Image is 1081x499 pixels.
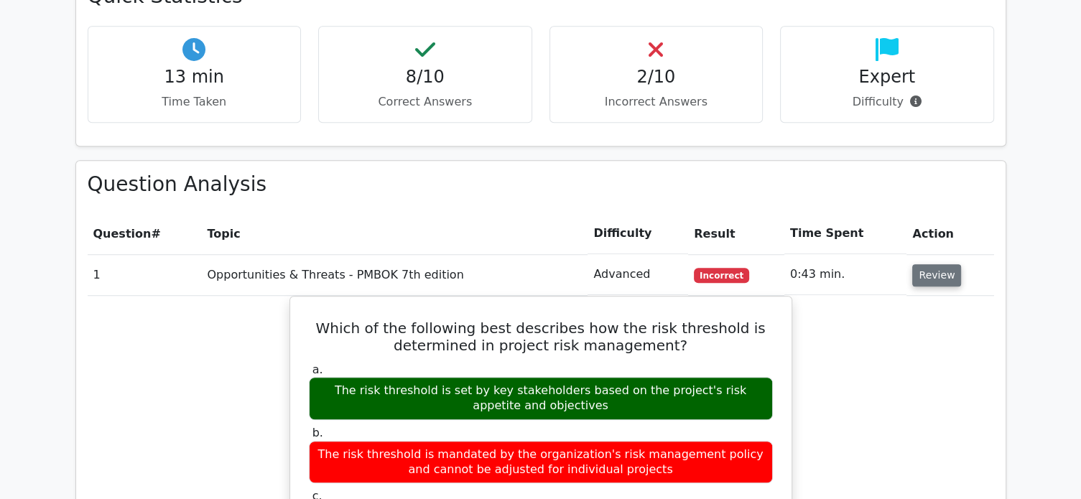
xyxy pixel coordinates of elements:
[88,172,994,197] h3: Question Analysis
[88,254,202,295] td: 1
[588,213,688,254] th: Difficulty
[330,93,520,111] p: Correct Answers
[201,254,588,295] td: Opportunities & Threats - PMBOK 7th edition
[588,254,688,295] td: Advanced
[912,264,961,286] button: Review
[330,67,520,88] h4: 8/10
[312,426,323,439] span: b.
[906,213,993,254] th: Action
[792,67,982,88] h4: Expert
[100,67,289,88] h4: 13 min
[309,377,773,420] div: The risk threshold is set by key stakeholders based on the project's risk appetite and objectives
[309,441,773,484] div: The risk threshold is mandated by the organization's risk management policy and cannot be adjuste...
[201,213,588,254] th: Topic
[784,254,907,295] td: 0:43 min.
[688,213,784,254] th: Result
[312,363,323,376] span: a.
[562,67,751,88] h4: 2/10
[694,268,749,282] span: Incorrect
[88,213,202,254] th: #
[792,93,982,111] p: Difficulty
[784,213,907,254] th: Time Spent
[562,93,751,111] p: Incorrect Answers
[307,320,774,354] h5: Which of the following best describes how the risk threshold is determined in project risk manage...
[93,227,152,241] span: Question
[100,93,289,111] p: Time Taken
